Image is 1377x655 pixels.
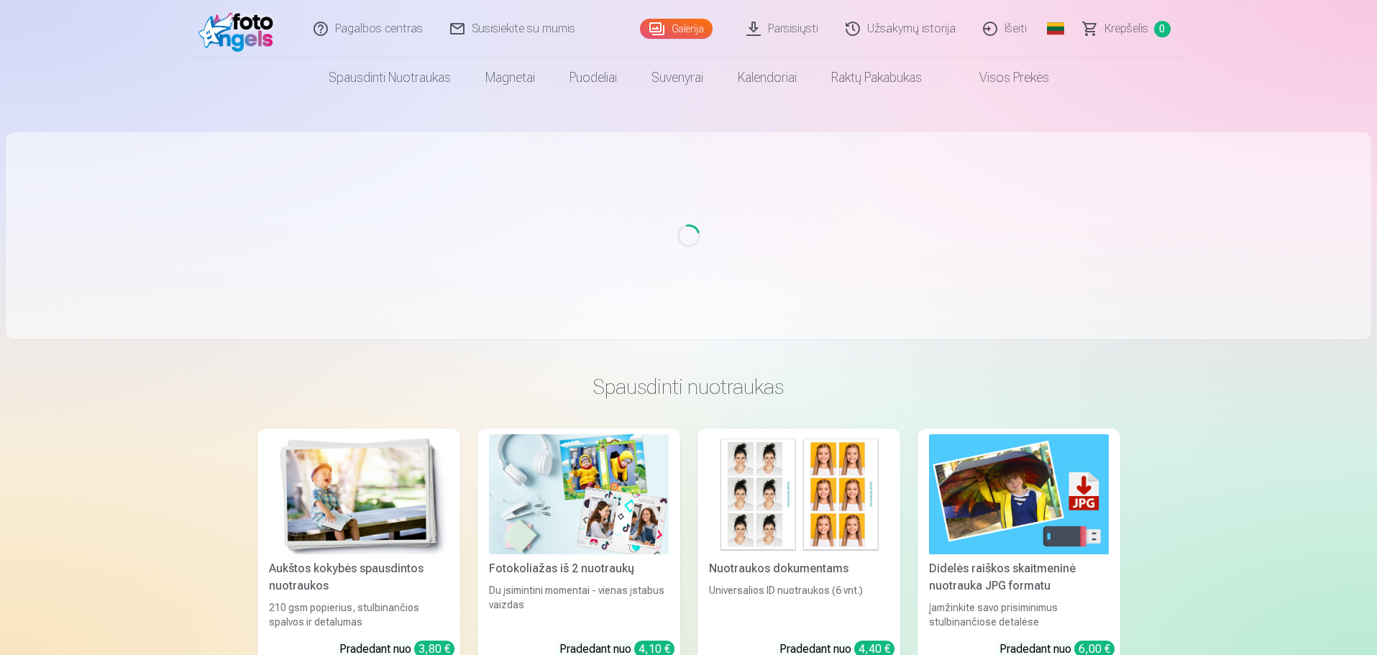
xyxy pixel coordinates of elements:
img: Aukštos kokybės spausdintos nuotraukos [269,434,449,554]
img: /fa2 [198,6,281,52]
div: Fotokoliažas iš 2 nuotraukų [483,560,674,577]
a: Magnetai [468,58,552,98]
div: Įamžinkite savo prisiminimus stulbinančiose detalėse [923,600,1115,629]
a: Galerija [640,19,713,39]
a: Raktų pakabukas [814,58,939,98]
img: Nuotraukos dokumentams [709,434,889,554]
h3: Spausdinti nuotraukas [269,374,1109,400]
div: 210 gsm popierius, stulbinančios spalvos ir detalumas [263,600,454,629]
span: Krepšelis [1104,20,1148,37]
div: Didelės raiškos skaitmeninė nuotrauka JPG formatu [923,560,1115,595]
div: Nuotraukos dokumentams [703,560,895,577]
a: Spausdinti nuotraukas [311,58,468,98]
a: Suvenyrai [634,58,720,98]
img: Didelės raiškos skaitmeninė nuotrauka JPG formatu [929,434,1109,554]
a: Kalendoriai [720,58,814,98]
div: Aukštos kokybės spausdintos nuotraukos [263,560,454,595]
div: Du įsimintini momentai - vienas įstabus vaizdas [483,583,674,629]
a: Puodeliai [552,58,634,98]
img: Fotokoliažas iš 2 nuotraukų [489,434,669,554]
span: 0 [1154,21,1171,37]
a: Visos prekės [939,58,1066,98]
div: Universalios ID nuotraukos (6 vnt.) [703,583,895,629]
